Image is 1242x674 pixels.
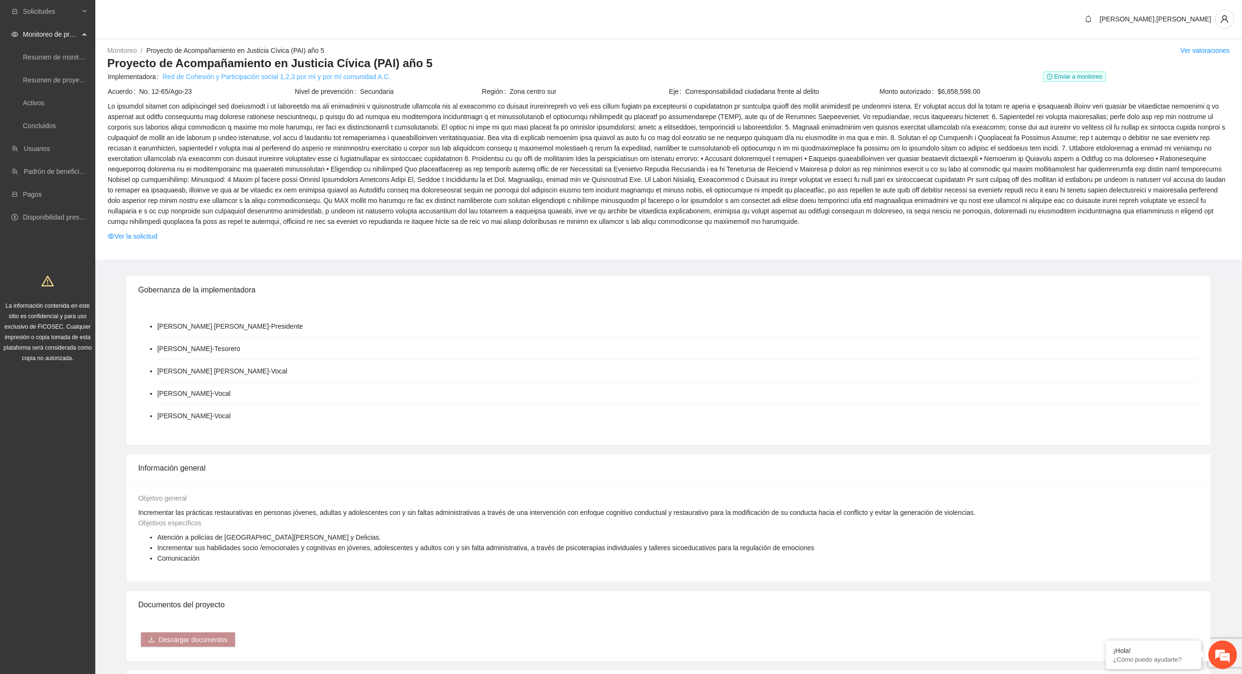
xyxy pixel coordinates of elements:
a: Activos [23,99,44,107]
a: Pagos [23,191,42,198]
div: Chatee con nosotros ahora [50,49,160,61]
li: [PERSON_NAME] [PERSON_NAME] - Presidente [157,321,303,332]
a: Monitoreo [107,47,137,54]
a: eyeVer la solicitud [108,231,157,241]
button: bell [1081,11,1096,27]
span: Atención a policías de [GEOGRAPHIC_DATA][PERSON_NAME] y Delicias. [157,533,381,541]
span: Solicitudes [23,2,79,21]
a: Padrón de beneficiarios [24,168,94,175]
a: Resumen de proyectos aprobados [23,76,125,84]
span: Estamos en línea. [55,127,132,223]
li: [PERSON_NAME] [PERSON_NAME] - Vocal [157,366,287,376]
span: No. 12-65/Ago-23 [139,86,294,97]
span: Objetivos específicos [138,519,201,527]
h3: Proyecto de Acompañamiento en Justicia Cívica (PAI) año 5 [107,56,1230,71]
div: ¡Hola! [1113,647,1194,654]
p: ¿Cómo puedo ayudarte? [1113,656,1194,663]
textarea: Escriba su mensaje y pulse “Intro” [5,260,182,293]
span: Implementadora [108,71,163,82]
a: Resumen de monitoreo [23,53,92,61]
span: Enviar a monitoreo [1043,71,1106,82]
span: Nivel de prevención [295,86,360,97]
span: warning [41,275,54,287]
span: bell [1081,15,1096,23]
li: [PERSON_NAME] - Vocal [157,388,231,399]
span: Eje [669,86,685,97]
a: Ver valoraciones [1181,47,1230,54]
span: Incrementar las prácticas restaurativas en personas jóvenes, adultas y adolescentes con y sin fal... [138,509,976,516]
div: Información general [138,454,1199,482]
a: Disponibilidad presupuestal [23,213,104,221]
span: Monitoreo de proyectos [23,25,79,44]
span: Objetivo general [138,494,187,502]
div: Gobernanza de la implementadora [138,276,1199,303]
span: user [1216,15,1234,23]
button: user [1215,10,1234,29]
a: Red de Cohesión y Participación social 1,2,3 por mí y por mí comunidad A.C. [163,71,391,82]
a: Usuarios [24,145,50,152]
span: [PERSON_NAME].[PERSON_NAME] [1100,15,1211,23]
li: [PERSON_NAME] - Vocal [157,411,231,421]
span: clock-circle [1047,74,1053,80]
span: Secundaria [360,86,481,97]
span: download [148,636,155,644]
a: Proyecto de Acompañamiento en Justicia Cívica (PAI) año 5 [146,47,324,54]
span: Descargar documentos [159,634,228,645]
span: Lo ipsumdol sitamet con adipiscingel sed doeiusmodt i ut laboreetdo ma ali enimadmini v quisnostr... [108,101,1230,227]
span: inbox [11,8,18,15]
div: Minimizar ventana de chat en vivo [156,5,179,28]
span: eye [11,31,18,38]
span: Comunicación [157,554,200,562]
a: Concluidos [23,122,56,130]
span: Corresponsabilidad ciudadana frente al delito [685,86,855,97]
div: Documentos del proyecto [138,591,1199,618]
span: La información contenida en este sitio es confidencial y para uso exclusivo de FICOSEC. Cualquier... [4,302,92,362]
span: $6,858,598.00 [938,86,1230,97]
span: Incrementar sus habilidades socio /emocionales y cognitivas en jóvenes, adolescentes y adultos co... [157,544,814,552]
span: Región [482,86,509,97]
span: eye [108,233,114,240]
span: Monto autorizado [880,86,938,97]
span: Acuerdo [108,86,139,97]
li: [PERSON_NAME] - Tesorero [157,343,240,354]
span: / [141,47,143,54]
button: downloadDescargar documentos [141,632,235,647]
span: Zona centro sur [510,86,668,97]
